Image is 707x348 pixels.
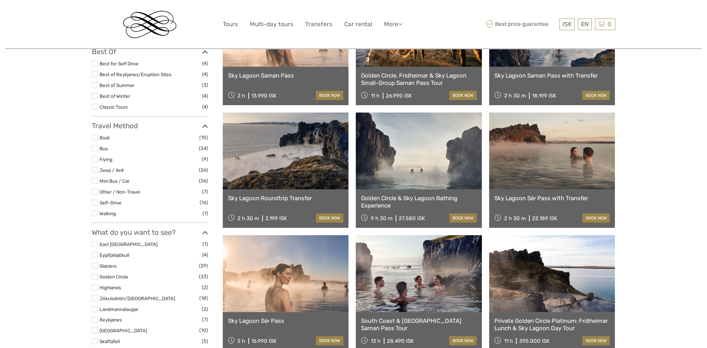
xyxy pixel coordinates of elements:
h3: Travel Method [92,122,208,130]
a: Golden Circle & Sky Lagoon Bathing Experience [361,195,477,209]
div: 22.189 ISK [532,215,557,222]
h3: Best Of [92,48,208,56]
div: 18.199 ISK [532,93,556,99]
p: We're away right now. Please check back later! [10,12,79,18]
a: book now [449,213,477,223]
a: book now [316,336,343,345]
a: Golden Circle, Fridheimar & Sky Lagoon Small-Group Saman Pass Tour [361,72,477,86]
span: (4) [202,92,208,100]
div: 26.990 ISK [386,93,412,99]
span: (3) [202,81,208,89]
span: (16) [200,198,208,206]
a: Best of Winter [100,93,130,99]
span: 9 h 30 m [371,215,392,222]
a: Jökulsárlón/[GEOGRAPHIC_DATA] [100,296,175,301]
div: EN [578,19,592,30]
span: (4) [202,70,208,78]
a: book now [582,336,610,345]
span: (9) [202,155,208,163]
div: 27.580 ISK [399,215,425,222]
a: Sky Lagoon Saman Pass with Transfer [494,72,610,79]
span: (5) [202,337,208,345]
span: ISK [562,21,572,28]
a: Walking [100,211,116,216]
span: (18) [199,294,208,302]
span: 2 h 30 m [237,215,259,222]
span: 0 [606,21,612,28]
div: 395.000 ISK [519,338,550,344]
span: (1) [202,209,208,217]
span: Best price guarantee [485,19,558,30]
a: Best for Self Drive [100,61,139,66]
span: (4) [202,103,208,111]
a: Skaftafell [100,339,120,344]
a: Glaciers [100,263,117,269]
span: (26) [199,177,208,185]
a: Self-Drive [100,200,121,205]
span: (10) [199,326,208,334]
a: book now [582,213,610,223]
a: book now [449,336,477,345]
a: Eyjafjallajökull [100,252,129,258]
a: Private Golden Circle Platinum: Friðheimar Lunch & Sky Lagoon Day Tour [494,317,610,332]
a: Tours [223,19,238,29]
span: (26) [199,166,208,174]
a: Golden Circle [100,274,128,280]
button: Open LiveChat chat widget [80,11,89,19]
div: 28.490 ISK [387,338,414,344]
a: Best of Summer [100,82,135,88]
a: Sky Lagoon Sér Pass [228,317,344,324]
div: 2.199 ISK [265,215,287,222]
a: Boat [100,135,110,140]
h3: What do you want to see? [92,228,208,237]
a: book now [316,213,343,223]
div: 13.990 ISK [251,93,277,99]
span: 11 h [371,93,380,99]
a: Transfers [305,19,332,29]
a: Reykjanes [100,317,122,322]
a: [GEOGRAPHIC_DATA] [100,328,147,333]
span: (4) [202,59,208,67]
a: book now [449,91,477,100]
a: Highlands [100,285,121,290]
a: Sky Lagoon Saman Pass [228,72,344,79]
a: More [384,19,402,29]
span: 2 h 30 m [504,93,526,99]
a: book now [316,91,343,100]
span: 2 h [237,338,245,344]
span: (4) [202,251,208,259]
a: Classic Tours [100,104,128,110]
span: 13 h [371,338,381,344]
a: Sky Lagoon Sér Pass with Transfer [494,195,610,202]
span: (2) [202,283,208,291]
span: 2 h 30 m [504,215,526,222]
a: Mini Bus / Car [100,178,130,184]
a: book now [582,91,610,100]
a: Sky Lagoon Roundtrip Transfer [228,195,344,202]
span: (7) [202,316,208,324]
a: Flying [100,157,112,162]
span: (7) [202,188,208,196]
span: 2 h [237,93,245,99]
span: (23) [199,273,208,281]
div: 16.990 ISK [251,338,277,344]
span: (29) [199,262,208,270]
span: (2) [202,305,208,313]
a: Jeep / 4x4 [100,167,124,173]
span: 11 h [504,338,513,344]
a: Car rental [344,19,372,29]
a: East [GEOGRAPHIC_DATA] [100,241,157,247]
a: South Coast & [GEOGRAPHIC_DATA] Saman Pass Tour [361,317,477,332]
a: Bus [100,146,108,151]
a: Multi-day tours [250,19,293,29]
a: Best of Reykjanes/Eruption Sites [100,72,171,77]
a: Landmannalaugar [100,306,138,312]
img: Reykjavik Residence [123,11,176,38]
span: (24) [199,144,208,152]
a: Other / Non-Travel [100,189,140,195]
span: (10) [199,133,208,142]
span: (1) [202,240,208,248]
